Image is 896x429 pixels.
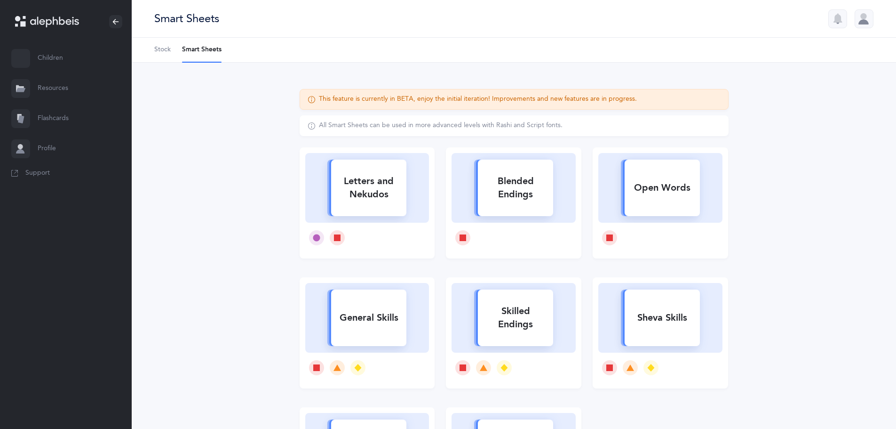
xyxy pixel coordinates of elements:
div: Sheva Skills [625,306,700,330]
div: Smart Sheets [154,11,219,26]
div: Skilled Endings [478,299,553,337]
div: This feature is currently in BETA, enjoy the initial iteration! Improvements and new features are... [319,95,637,104]
div: General Skills [331,306,406,330]
div: All Smart Sheets can be used in more advanced levels with Rashi and Script fonts. [319,121,563,130]
div: Open Words [625,176,700,200]
span: Support [25,169,50,178]
div: Blended Endings [478,169,553,207]
span: Stock [154,45,171,55]
div: Letters and Nekudos [331,169,406,207]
